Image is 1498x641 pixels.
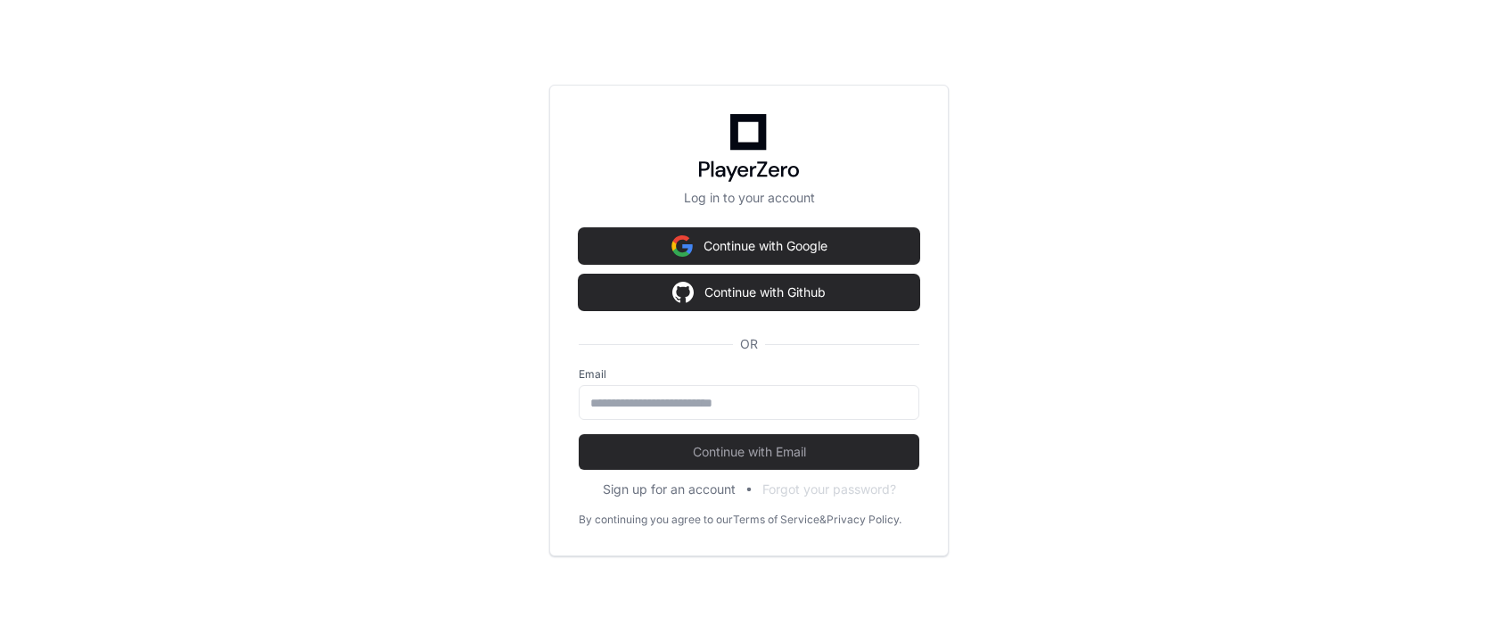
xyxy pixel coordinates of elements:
[579,434,919,470] button: Continue with Email
[579,275,919,310] button: Continue with Github
[827,513,901,527] a: Privacy Policy.
[672,275,694,310] img: Sign in with google
[671,228,693,264] img: Sign in with google
[733,335,765,353] span: OR
[603,481,736,498] button: Sign up for an account
[579,189,919,207] p: Log in to your account
[579,367,919,382] label: Email
[733,513,819,527] a: Terms of Service
[579,513,733,527] div: By continuing you agree to our
[579,228,919,264] button: Continue with Google
[819,513,827,527] div: &
[579,443,919,461] span: Continue with Email
[762,481,896,498] button: Forgot your password?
